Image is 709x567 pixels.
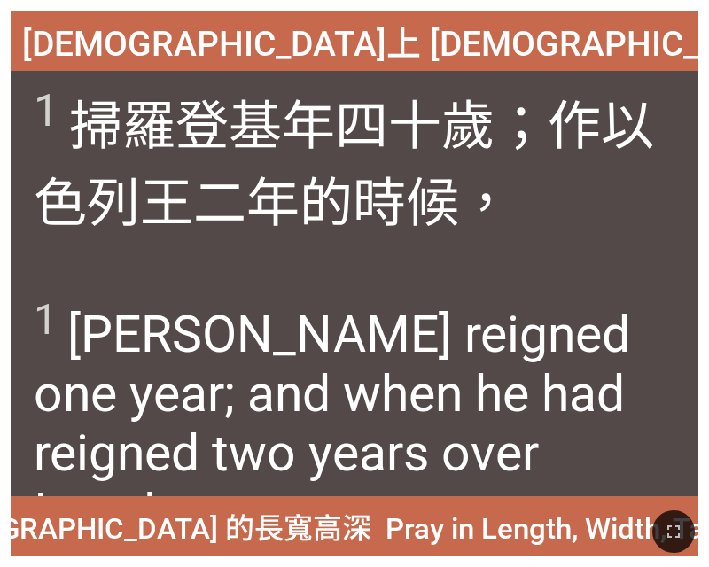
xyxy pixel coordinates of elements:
span: 掃羅 [34,82,676,237]
span: [PERSON_NAME] reigned one year; and when he had reigned two years over Israel, [34,295,676,542]
wh8147: 年 [246,172,512,235]
sup: 1 [34,295,58,345]
sup: 1 [34,85,58,136]
wh4427: 二 [193,172,512,235]
wh7586: 登基 [34,95,655,235]
wh3478: 王 [140,172,512,235]
wh8141: 的時候， [300,172,512,235]
wh4427: 年四十歲；作以色列 [34,95,655,235]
